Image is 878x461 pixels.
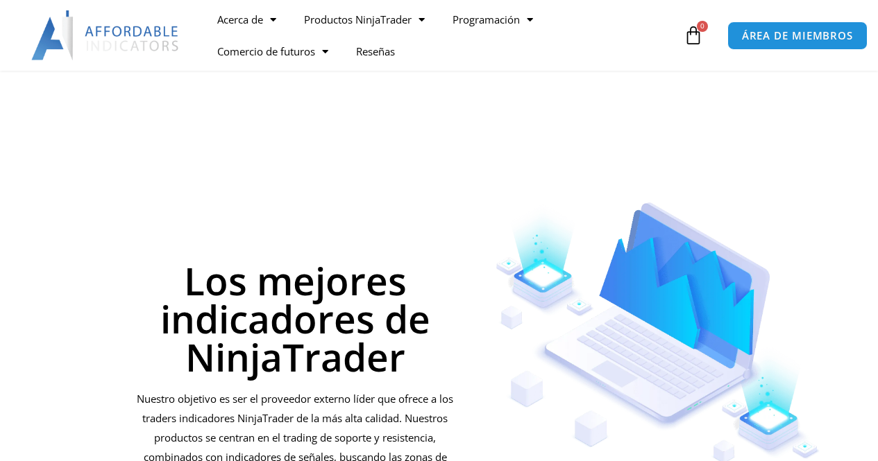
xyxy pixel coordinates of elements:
[160,254,430,383] font: Los mejores indicadores de NinjaTrader
[304,12,412,26] font: Productos NinjaTrader
[31,10,180,60] img: LogoAI | Indicadores asequibles – NinjaTrader
[727,21,868,50] a: ÁREA DE MIEMBROS
[217,12,263,26] font: Acerca de
[700,21,704,31] font: 0
[663,15,724,55] a: 0
[290,3,439,35] a: Productos NinjaTrader
[439,3,547,35] a: Programación
[453,12,520,26] font: Programación
[203,3,681,67] nav: Menú
[217,44,315,58] font: Comercio de futuros
[342,35,409,67] a: Reseñas
[742,28,853,42] font: ÁREA DE MIEMBROS
[203,3,290,35] a: Acerca de
[203,35,342,67] a: Comercio de futuros
[356,44,395,58] font: Reseñas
